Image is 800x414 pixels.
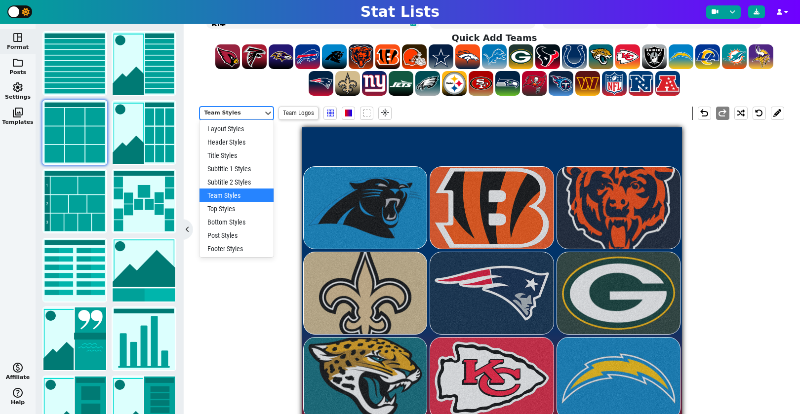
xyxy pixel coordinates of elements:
[43,307,106,370] img: news/quote
[200,162,274,175] div: Subtitle 1 Styles
[43,170,106,232] img: tier
[12,107,24,118] span: photo_library
[12,81,24,93] span: settings
[200,242,274,255] div: Footer Styles
[204,109,259,117] div: Team Styles
[200,215,274,228] div: Bottom Styles
[12,387,24,399] span: help
[716,107,729,120] button: redo
[698,107,711,120] button: undo
[43,239,106,301] img: scores
[113,307,175,370] img: chart
[200,135,274,149] div: Header Styles
[279,107,319,120] span: Team Logos
[43,101,106,164] img: grid
[113,101,175,164] img: grid with image
[200,228,274,242] div: Post Styles
[12,32,24,43] span: space_dashboard
[113,239,175,301] img: matchup
[360,3,440,21] h1: Stat Lists
[12,57,24,69] span: folder
[12,362,24,374] span: monetization_on
[43,32,106,95] img: list
[200,149,274,162] div: Title Styles
[717,107,728,119] span: redo
[202,33,786,43] h4: Quick Add Teams
[113,32,175,95] img: list with image
[200,202,274,215] div: Top Styles
[113,170,175,232] img: bracket
[200,122,274,135] div: Layout Styles
[698,107,710,119] span: undo
[200,188,274,202] div: Team Styles
[200,175,274,188] div: Subtitle 2 Styles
